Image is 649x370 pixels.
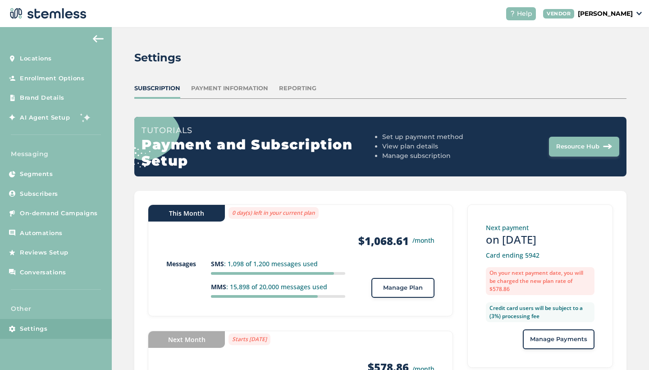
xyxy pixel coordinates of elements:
img: icon-arrow-back-accent-c549486e.svg [93,35,104,42]
button: Manage Payments [523,329,594,349]
button: Resource Hub [549,137,619,157]
p: Next payment [486,223,594,232]
p: : 1,098 of 1,200 messages used [211,259,345,268]
h2: Payment and Subscription Setup [142,137,379,169]
h3: on [DATE] [486,232,594,247]
p: Card ending 5942 [486,250,594,260]
span: Conversations [20,268,66,277]
img: icon_down-arrow-small-66adaf34.svg [636,12,642,15]
div: This Month [148,205,225,222]
span: Brand Details [20,93,64,102]
span: Manage Plan [383,283,423,292]
strong: MMS [211,282,226,291]
span: Reviews Setup [20,248,69,257]
label: 0 day(s) left in your current plan [229,207,319,219]
img: glitter-stars-b7820f95.gif [77,108,95,126]
label: Credit card users will be subject to a (3%) processing fee [486,302,594,322]
span: Resource Hub [556,142,599,151]
p: : 15,898 of 20,000 messages used [211,282,345,291]
span: Subscribers [20,190,58,199]
div: Subscription [134,84,180,93]
span: Settings [20,324,47,333]
li: View plan details [382,142,499,151]
img: logo-dark-0685b13c.svg [7,5,87,23]
label: Starts [DATE] [229,333,270,345]
h3: Tutorials [142,124,379,137]
div: Payment Information [191,84,268,93]
small: /month [412,236,434,245]
div: Next Month [148,331,225,348]
strong: $1,068.61 [358,234,409,248]
span: Manage Payments [530,335,587,344]
h2: Settings [134,50,181,66]
div: VENDOR [543,9,574,18]
span: Enrollment Options [20,74,84,83]
img: icon-help-white-03924b79.svg [510,11,515,16]
span: Segments [20,170,53,179]
p: [PERSON_NAME] [578,9,633,18]
iframe: Chat Widget [604,327,649,370]
strong: SMS [211,259,224,268]
button: Manage Plan [371,278,434,298]
span: On-demand Campaigns [20,209,98,218]
label: On your next payment date, you will be charged the new plan rate of $578.86 [486,267,594,295]
span: Locations [20,54,52,63]
p: Messages [166,259,211,268]
li: Manage subscription [382,151,499,161]
span: Automations [20,229,63,238]
span: AI Agent Setup [20,113,70,122]
div: Reporting [279,84,316,93]
li: Set up payment method [382,132,499,142]
span: Help [517,9,532,18]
